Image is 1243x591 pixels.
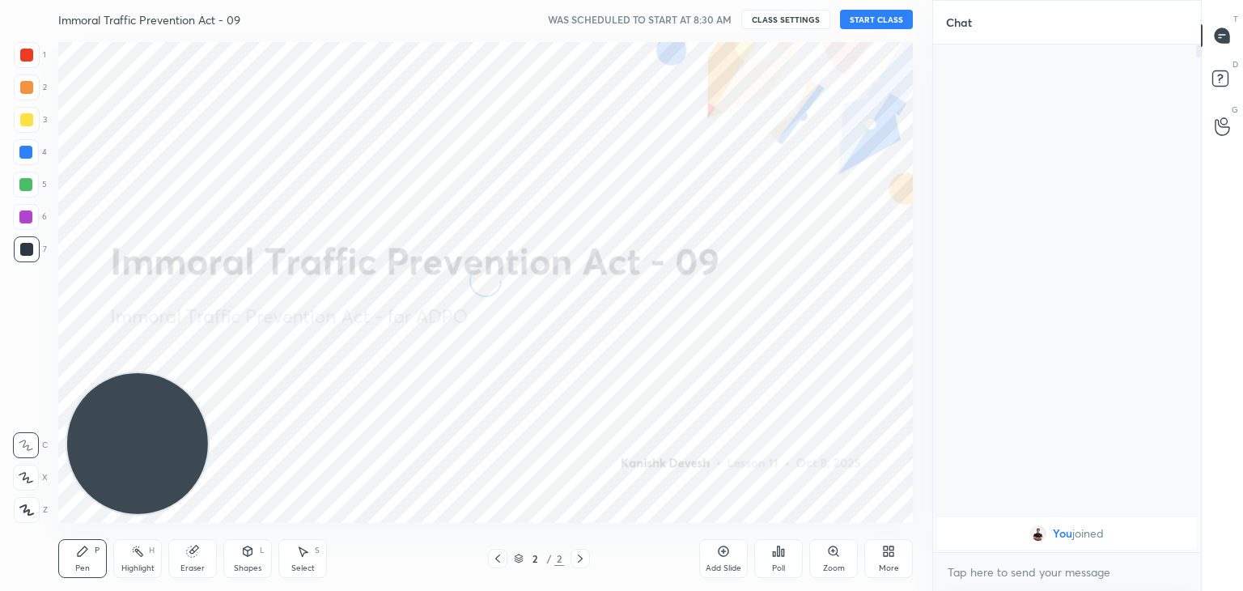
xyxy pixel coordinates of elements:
[840,10,913,29] button: START CLASS
[823,564,845,572] div: Zoom
[14,74,47,100] div: 2
[13,204,47,230] div: 6
[13,172,47,198] div: 5
[13,432,48,458] div: C
[14,497,48,523] div: Z
[879,564,899,572] div: More
[933,1,985,44] p: Chat
[554,551,564,566] div: 2
[14,42,46,68] div: 1
[772,564,785,572] div: Poll
[13,465,48,491] div: X
[121,564,155,572] div: Highlight
[933,514,1201,553] div: grid
[234,564,261,572] div: Shapes
[75,564,90,572] div: Pen
[527,554,543,563] div: 2
[149,546,155,555] div: H
[14,236,47,262] div: 7
[1233,13,1238,25] p: T
[1232,58,1238,70] p: D
[546,554,551,563] div: /
[315,546,320,555] div: S
[1053,527,1072,540] span: You
[741,10,830,29] button: CLASS SETTINGS
[706,564,741,572] div: Add Slide
[180,564,205,572] div: Eraser
[548,12,732,27] h5: WAS SCHEDULED TO START AT 8:30 AM
[95,546,100,555] div: P
[58,12,240,28] h4: Immoral Traffic Prevention Act - 09
[14,107,47,133] div: 3
[13,139,47,165] div: 4
[1072,527,1104,540] span: joined
[260,546,265,555] div: L
[1030,525,1046,542] img: b8c68f5dadb04182a5d8bc92d9521b7b.jpg
[291,564,315,572] div: Select
[1232,104,1238,116] p: G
